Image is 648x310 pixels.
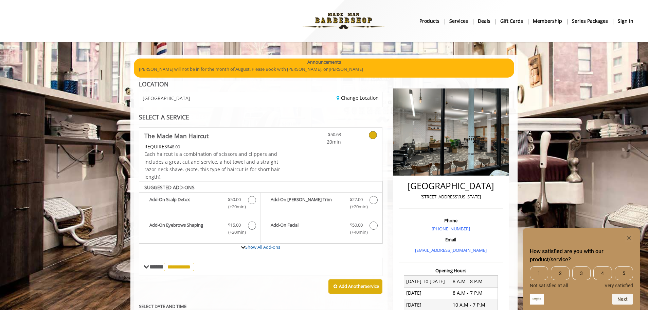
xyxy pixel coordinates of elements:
button: Add AnotherService [328,279,382,294]
div: $48.00 [144,143,281,150]
h3: Email [400,237,501,242]
a: Series packagesSeries packages [567,16,613,26]
b: Add-On Facial [271,222,343,236]
label: Add-On Facial [264,222,378,238]
p: [STREET_ADDRESS][US_STATE] [400,193,501,200]
span: 1 [530,266,548,280]
b: Services [449,17,468,25]
a: Show All Add-ons [245,244,280,250]
a: Gift cardsgift cards [496,16,528,26]
b: gift cards [500,17,523,25]
b: Deals [478,17,490,25]
b: products [419,17,439,25]
span: $15.00 [228,222,241,229]
b: The Made Man Haircut [144,131,209,141]
span: Each haircut is a combination of scissors and clippers and includes a great cut and service, a ho... [144,151,280,180]
h2: How satisfied are you with our product/service? Select an option from 1 to 5, with 1 being Not sa... [530,247,633,264]
span: (+20min ) [224,203,245,210]
b: Add-On Eyebrows Shaping [149,222,221,236]
a: $50.63 [301,128,341,146]
span: Not satisfied at all [530,283,568,288]
b: Add Another Service [339,283,379,289]
b: Add-On [PERSON_NAME] Trim [271,196,343,210]
b: Series packages [572,17,608,25]
span: Very satisfied [605,283,633,288]
label: Add-On Scalp Detox [143,196,257,212]
td: [DATE] [404,287,451,299]
b: Membership [533,17,562,25]
span: (+20min ) [224,229,245,236]
span: 4 [593,266,612,280]
a: Change Location [337,95,379,101]
a: MembershipMembership [528,16,567,26]
button: Hide survey [625,234,633,242]
a: sign insign in [613,16,638,26]
a: [EMAIL_ADDRESS][DOMAIN_NAME] [415,247,487,253]
span: This service needs some Advance to be paid before we block your appointment [144,143,167,150]
td: 8 A.M - 8 P.M [451,276,498,287]
b: Add-On Scalp Detox [149,196,221,210]
h3: Phone [400,218,501,223]
span: 5 [615,266,633,280]
span: (+20min ) [346,203,366,210]
span: [GEOGRAPHIC_DATA] [143,96,190,101]
div: How satisfied are you with our product/service? Select an option from 1 to 5, with 1 being Not sa... [530,266,633,288]
span: $27.00 [350,196,363,203]
b: sign in [618,17,633,25]
a: DealsDeals [473,16,496,26]
label: Add-On Eyebrows Shaping [143,222,257,238]
td: [DATE] To [DATE] [404,276,451,287]
a: [PHONE_NUMBER] [432,226,470,232]
span: 20min [301,138,341,146]
p: [PERSON_NAME] will not be in for the month of August. Please Book with [PERSON_NAME], or [PERSON_... [139,66,509,73]
b: Announcements [307,59,341,66]
a: ServicesServices [445,16,473,26]
b: SUGGESTED ADD-ONS [144,184,195,191]
b: LOCATION [139,80,168,88]
b: SELECT DATE AND TIME [139,303,186,309]
span: (+40min ) [346,229,366,236]
td: 8 A.M - 7 P.M [451,287,498,299]
span: $50.00 [228,196,241,203]
a: Productsproducts [415,16,445,26]
div: The Made Man Haircut Add-onS [139,181,382,244]
span: 3 [572,266,591,280]
div: How satisfied are you with our product/service? Select an option from 1 to 5, with 1 being Not sa... [530,234,633,305]
span: 2 [551,266,569,280]
h3: Opening Hours [399,268,503,273]
span: $50.00 [350,222,363,229]
img: Made Man Barbershop logo [297,2,390,40]
button: Next question [612,294,633,305]
div: SELECT A SERVICE [139,114,382,120]
h2: [GEOGRAPHIC_DATA] [400,181,501,191]
label: Add-On Beard Trim [264,196,378,212]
